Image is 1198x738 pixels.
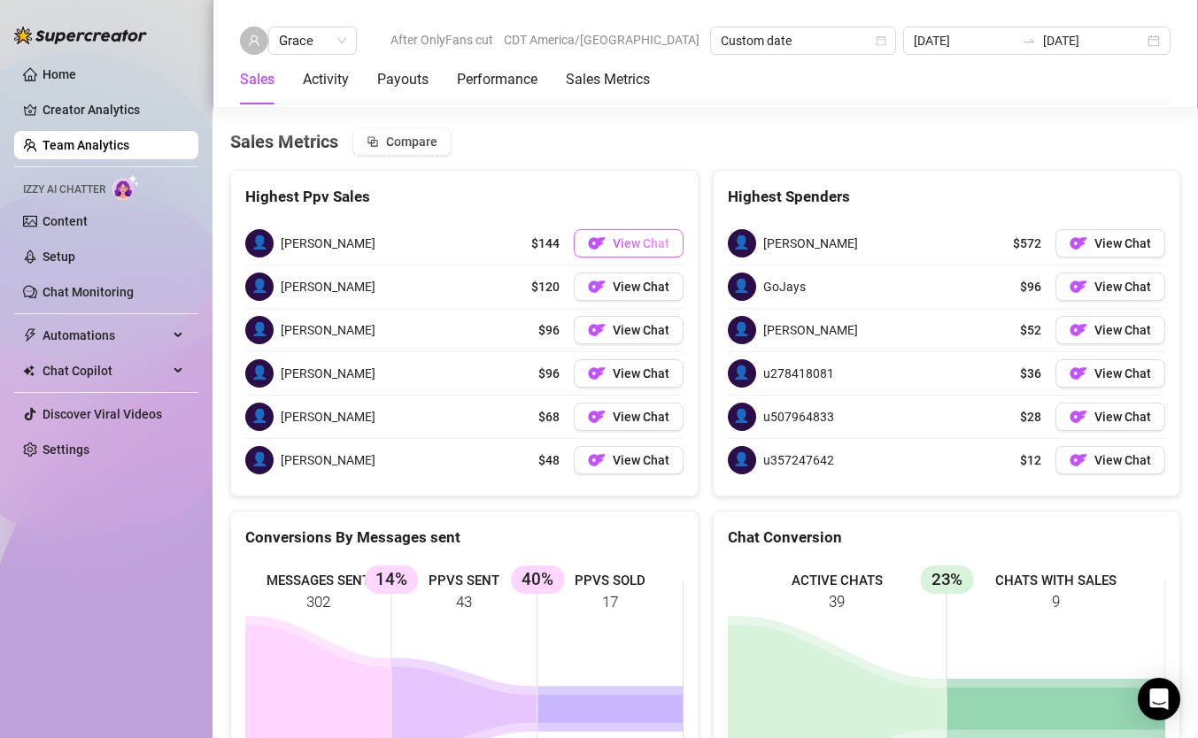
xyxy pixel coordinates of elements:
span: View Chat [1094,236,1151,250]
span: u278418081 [763,364,834,383]
div: Highest Spenders [728,185,1166,209]
span: 👤 [728,273,756,301]
span: View Chat [613,280,669,294]
span: user [248,35,260,47]
span: [PERSON_NAME] [281,234,375,253]
span: Chat Copilot [43,357,168,385]
span: Izzy AI Chatter [23,181,105,198]
span: Compare [386,135,437,149]
span: View Chat [613,366,669,381]
button: OFView Chat [1055,316,1165,344]
span: Automations [43,321,168,350]
div: Highest Ppv Sales [245,185,684,209]
span: $52 [1020,320,1041,340]
span: Grace [279,27,346,54]
img: OF [588,321,606,339]
span: View Chat [613,453,669,467]
span: 👤 [245,316,274,344]
span: $120 [531,277,560,296]
span: GoJays [763,277,806,296]
img: Chat Copilot [23,365,35,377]
img: OF [588,451,606,469]
img: OF [1070,451,1087,469]
button: OFView Chat [574,403,684,431]
span: $28 [1020,407,1041,427]
a: Home [43,67,76,81]
span: block [367,135,379,148]
a: Creator Analytics [43,96,184,124]
span: 👤 [245,359,274,388]
span: View Chat [1094,410,1151,424]
div: Sales [240,69,274,90]
img: OF [1070,234,1087,252]
span: [PERSON_NAME] [281,320,375,340]
span: View Chat [1094,323,1151,337]
a: Team Analytics [43,138,129,152]
span: u507964833 [763,407,834,427]
div: Chat Conversion [728,526,1166,550]
span: [PERSON_NAME] [281,450,375,470]
span: $96 [1020,277,1041,296]
a: OFView Chat [1055,359,1165,388]
span: 👤 [728,403,756,431]
button: Compare [352,127,452,156]
a: OFView Chat [574,316,684,344]
img: logo-BBDzfeDw.svg [14,27,147,44]
img: OF [1070,278,1087,296]
span: 👤 [245,229,274,258]
img: OF [588,408,606,426]
span: $48 [538,450,560,470]
input: End date [1043,31,1144,50]
a: OFView Chat [574,446,684,474]
button: OFView Chat [1055,403,1165,431]
input: Start date [914,31,1015,50]
span: [PERSON_NAME] [281,277,375,296]
div: Open Intercom Messenger [1138,678,1180,720]
img: OF [1070,365,1087,382]
span: View Chat [1094,280,1151,294]
span: to [1022,34,1036,48]
img: OF [1070,321,1087,339]
img: OF [588,278,606,296]
span: CDT America/[GEOGRAPHIC_DATA] [504,27,699,53]
span: $12 [1020,450,1041,470]
span: $96 [538,320,560,340]
img: OF [588,234,606,252]
span: [PERSON_NAME] [281,407,375,427]
div: Sales Metrics [566,69,650,90]
span: $96 [538,364,560,383]
div: Activity [303,69,349,90]
img: AI Chatter [112,174,140,200]
span: View Chat [613,323,669,337]
span: [PERSON_NAME] [763,234,858,253]
span: View Chat [613,236,669,250]
button: OFView Chat [574,229,684,258]
img: OF [588,365,606,382]
span: 👤 [245,273,274,301]
button: OFView Chat [574,273,684,301]
span: 👤 [245,403,274,431]
span: [PERSON_NAME] [281,364,375,383]
span: View Chat [1094,366,1151,381]
button: OFView Chat [1055,446,1165,474]
button: OFView Chat [1055,229,1165,258]
span: calendar [876,35,886,46]
a: Setup [43,250,75,264]
span: $68 [538,407,560,427]
button: OFView Chat [574,359,684,388]
span: 👤 [728,446,756,474]
button: OFView Chat [1055,273,1165,301]
span: swap-right [1022,34,1036,48]
span: 👤 [245,446,274,474]
span: thunderbolt [23,328,37,342]
a: Content [43,214,88,228]
span: 👤 [728,359,756,388]
div: Payouts [377,69,429,90]
span: After OnlyFans cut [390,27,493,53]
